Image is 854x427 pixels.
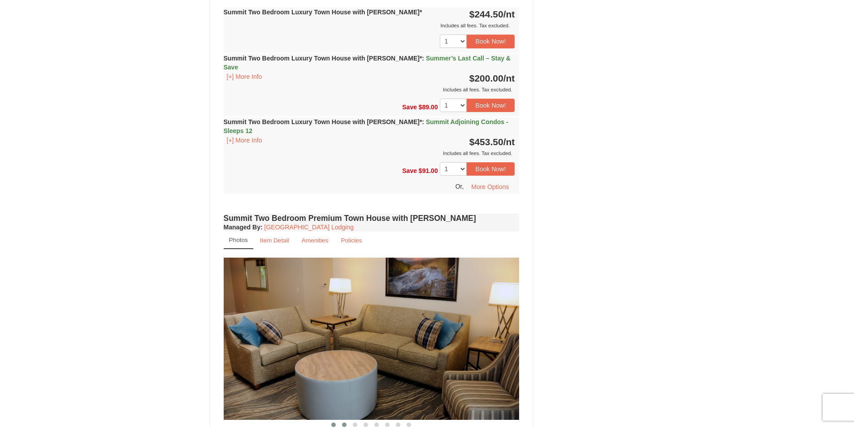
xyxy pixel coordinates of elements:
small: Photos [229,237,248,243]
button: Book Now! [467,162,515,176]
span: Summit Adjoining Condos - Sleeps 12 [224,118,508,134]
span: /nt [503,137,515,147]
span: : [422,118,424,125]
span: /nt [503,73,515,83]
span: $453.50 [469,137,503,147]
span: $89.00 [419,103,438,110]
div: Includes all fees. Tax excluded. [224,149,515,158]
button: More Options [465,180,515,194]
strong: Summit Two Bedroom Luxury Town House with [PERSON_NAME]* [224,118,508,134]
button: [+] More Info [224,135,265,145]
strong: Summit Two Bedroom Luxury Town House with [PERSON_NAME]* [224,9,422,16]
a: [GEOGRAPHIC_DATA] Lodging [264,224,354,231]
h4: Summit Two Bedroom Premium Town House with [PERSON_NAME] [224,214,520,223]
span: Or, [455,183,464,190]
strong: Summit Two Bedroom Luxury Town House with [PERSON_NAME]* [224,55,511,71]
a: Policies [335,232,368,249]
button: Book Now! [467,35,515,48]
strong: : [224,224,263,231]
small: Amenities [302,237,329,244]
span: : [422,55,424,62]
div: Includes all fees. Tax excluded. [224,21,515,30]
button: Book Now! [467,99,515,112]
span: Save [402,167,417,174]
span: Summer’s Last Call – Stay & Save [224,55,511,71]
img: 18876286-225-aee846a8.png [224,258,520,419]
a: Amenities [296,232,334,249]
span: Managed By [224,224,260,231]
a: Item Detail [254,232,295,249]
button: [+] More Info [224,72,265,82]
div: Includes all fees. Tax excluded. [224,85,515,94]
small: Policies [341,237,362,244]
small: Item Detail [260,237,289,244]
span: Save [402,103,417,110]
a: Photos [224,232,253,249]
strong: $244.50 [469,9,515,19]
span: $200.00 [469,73,503,83]
span: $91.00 [419,167,438,174]
span: /nt [503,9,515,19]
